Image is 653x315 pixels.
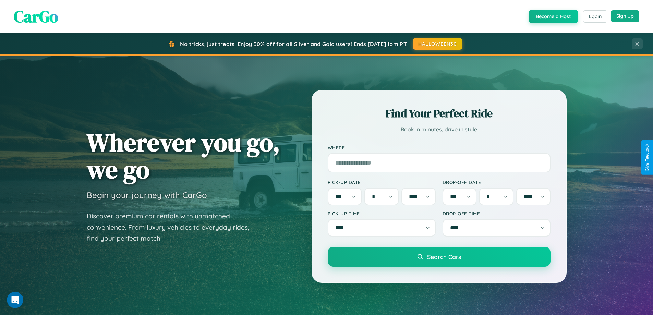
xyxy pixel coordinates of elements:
label: Pick-up Date [328,179,436,185]
label: Where [328,145,551,150]
button: Sign Up [611,10,639,22]
p: Discover premium car rentals with unmatched convenience. From luxury vehicles to everyday rides, ... [87,210,258,244]
span: No tricks, just treats! Enjoy 30% off for all Silver and Gold users! Ends [DATE] 1pm PT. [180,40,408,47]
button: Search Cars [328,247,551,267]
span: Search Cars [427,253,461,261]
span: CarGo [14,5,58,28]
button: HALLOWEEN30 [413,38,462,50]
iframe: Intercom live chat [7,292,23,308]
h1: Wherever you go, we go [87,129,280,183]
div: Give Feedback [645,144,650,171]
label: Pick-up Time [328,210,436,216]
button: Become a Host [529,10,578,23]
button: Login [583,10,607,23]
p: Book in minutes, drive in style [328,124,551,134]
h2: Find Your Perfect Ride [328,106,551,121]
h3: Begin your journey with CarGo [87,190,207,200]
label: Drop-off Date [443,179,551,185]
label: Drop-off Time [443,210,551,216]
